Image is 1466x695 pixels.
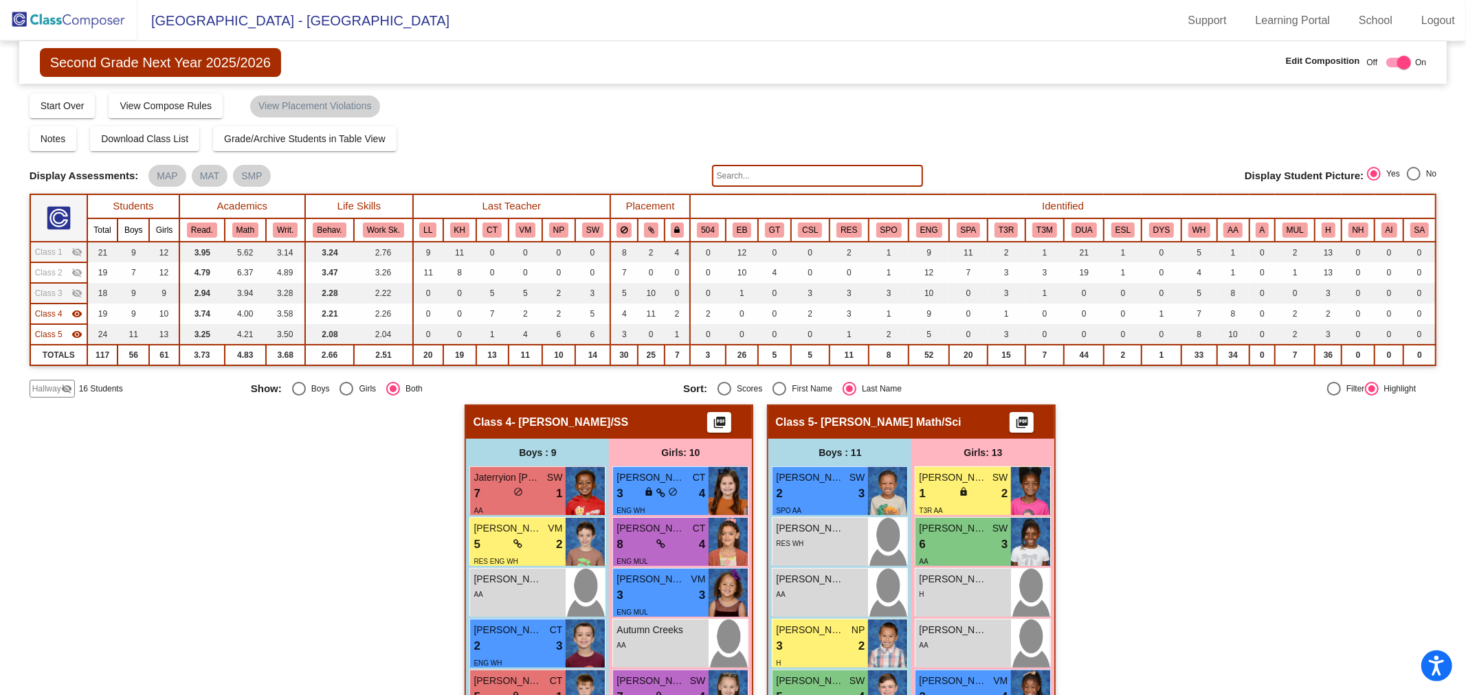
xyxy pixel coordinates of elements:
td: 2 [690,304,726,324]
td: 0 [1250,283,1276,304]
td: 7 [1181,304,1217,324]
th: Academics [179,194,305,218]
td: 2 [638,242,665,262]
td: 0 [758,242,791,262]
th: Native Hawaiian [1342,218,1375,242]
td: 0 [690,242,726,262]
td: 2 [1275,304,1315,324]
button: CT [482,223,502,238]
td: 0 [791,262,830,283]
td: 4 [509,324,542,345]
th: Two or More races [1275,218,1315,242]
td: 0 [1342,262,1375,283]
td: Hidden teacher - Delgado Math/Sci DL [30,242,87,262]
th: Keep away students [610,218,638,242]
a: School [1348,10,1403,32]
button: RES [836,223,861,238]
td: 0 [1375,304,1403,324]
th: Keep with students [638,218,665,242]
td: 2.08 [305,324,354,345]
span: Grade/Archive Students in Table View [224,133,386,144]
td: Hidden teacher - Mendez ELA/SLA DL [30,262,87,283]
td: 0 [949,324,988,345]
td: 3.24 [305,242,354,262]
td: 2 [1275,242,1315,262]
td: 2 [830,242,869,262]
td: 11 [118,324,149,345]
th: Dual Language [1064,218,1104,242]
td: 0 [791,242,830,262]
mat-icon: visibility_off [71,288,82,299]
th: CASL [791,218,830,242]
td: 0 [1403,262,1436,283]
span: Display Assessments: [30,170,139,182]
a: Learning Portal [1245,10,1342,32]
td: 9 [118,283,149,304]
th: Identified [690,194,1436,218]
td: 1 [830,324,869,345]
td: 2.76 [354,242,413,262]
span: Start Over [41,100,85,111]
th: African American [1217,218,1250,242]
button: DYS [1149,223,1174,238]
td: 8 [610,242,638,262]
button: Notes [30,126,77,151]
button: NP [549,223,568,238]
button: MUL [1282,223,1308,238]
th: Academic Language [909,218,949,242]
td: 13 [1315,262,1341,283]
td: 4.00 [225,304,266,324]
td: 5 [909,324,949,345]
mat-icon: picture_as_pdf [1014,415,1030,435]
td: 19 [1064,262,1104,283]
th: Placement [610,194,690,218]
td: 5 [1181,242,1217,262]
td: 1 [988,304,1025,324]
td: 0 [542,262,575,283]
span: Class 4 [35,308,63,320]
td: 2 [869,324,909,345]
button: NH [1348,223,1368,238]
td: 3 [988,262,1025,283]
span: Off [1367,56,1378,69]
td: 0 [509,242,542,262]
th: Dyslexia [1142,218,1181,242]
td: 0 [1342,304,1375,324]
mat-chip: View Placement Violations [250,95,379,117]
td: 0 [443,324,476,345]
td: 0 [1250,262,1276,283]
td: 2.21 [305,304,354,324]
button: H [1322,223,1335,238]
th: Speech Only [869,218,909,242]
td: 0 [413,283,443,304]
td: 5 [610,283,638,304]
td: 0 [726,324,758,345]
th: Stacie Wright [575,218,610,242]
td: 9 [118,242,149,262]
td: 0 [1142,283,1181,304]
td: 1 [726,283,758,304]
td: 0 [443,304,476,324]
td: 5 [1181,283,1217,304]
th: White [1181,218,1217,242]
td: 0 [1275,283,1315,304]
td: 10 [726,262,758,283]
td: 3 [830,283,869,304]
td: 8 [1217,283,1250,304]
td: 2 [665,304,691,324]
button: 504 [697,223,719,238]
mat-chip: MAT [192,165,228,187]
td: 0 [575,242,610,262]
td: 24 [87,324,118,345]
td: 3.14 [266,242,305,262]
span: Class 2 [35,266,63,279]
td: 19 [87,262,118,283]
td: Hidden teacher - Cox ELA/SS [30,304,87,324]
td: 8 [1181,324,1217,345]
button: Behav. [313,223,346,238]
td: 4.89 [266,262,305,283]
button: Grade/Archive Students in Table View [213,126,397,151]
th: Cara Tye [476,218,509,242]
td: 0 [638,262,665,283]
td: 2.28 [305,283,354,304]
